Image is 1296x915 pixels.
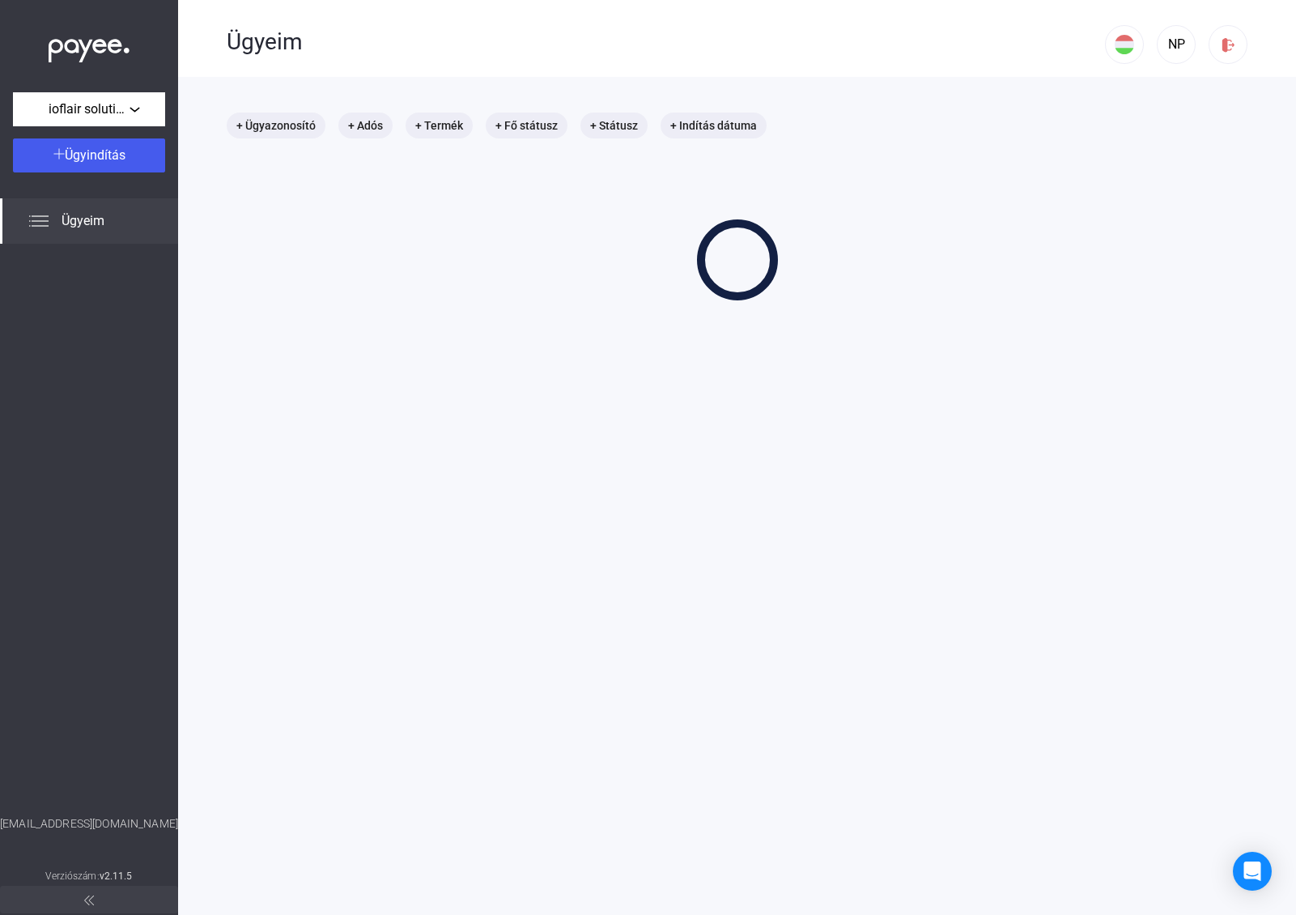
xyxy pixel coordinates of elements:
[49,100,130,119] span: ioflair solutions Kft.
[65,147,125,163] span: Ügyindítás
[1233,852,1272,891] div: Open Intercom Messenger
[338,113,393,138] mat-chip: + Adós
[49,30,130,63] img: white-payee-white-dot.svg
[1115,35,1134,54] img: HU
[1105,25,1144,64] button: HU
[62,211,104,231] span: Ügyeim
[661,113,767,138] mat-chip: + Indítás dátuma
[53,148,65,160] img: plus-white.svg
[13,138,165,172] button: Ügyindítás
[580,113,648,138] mat-chip: + Státusz
[13,92,165,126] button: ioflair solutions Kft.
[29,211,49,231] img: list.svg
[486,113,567,138] mat-chip: + Fő státusz
[227,28,1105,56] div: Ügyeim
[1209,25,1247,64] button: logout-red
[406,113,473,138] mat-chip: + Termék
[1220,36,1237,53] img: logout-red
[1162,35,1190,54] div: NP
[100,870,133,882] strong: v2.11.5
[1157,25,1196,64] button: NP
[84,896,94,905] img: arrow-double-left-grey.svg
[227,113,325,138] mat-chip: + Ügyazonosító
